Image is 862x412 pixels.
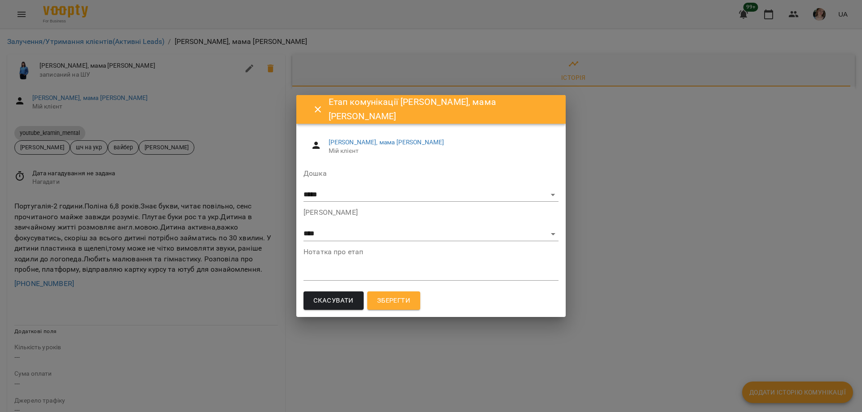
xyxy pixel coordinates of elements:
span: Зберегти [377,295,410,307]
span: Мій клієнт [329,147,551,156]
button: Close [307,99,329,120]
span: Скасувати [313,295,354,307]
label: Дошка [303,170,559,177]
a: [PERSON_NAME], мама [PERSON_NAME] [329,139,444,146]
button: Зберегти [367,291,420,310]
label: Нотатка про етап [303,248,559,256]
label: [PERSON_NAME] [303,209,559,216]
button: Скасувати [303,291,364,310]
h6: Етап комунікації [PERSON_NAME], мама [PERSON_NAME] [329,95,555,123]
